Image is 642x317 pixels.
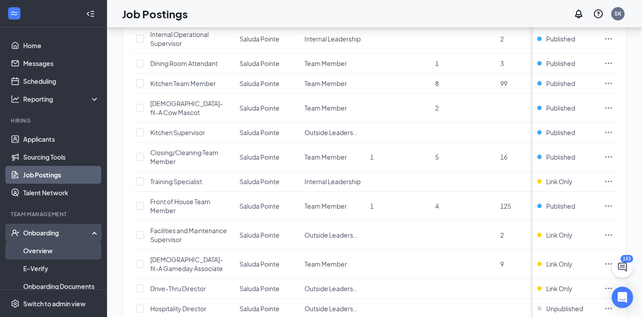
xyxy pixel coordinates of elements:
span: Published [546,79,575,88]
span: Saluda Pointe [239,231,280,239]
svg: Ellipses [604,34,613,43]
div: Reporting [23,95,100,103]
svg: Analysis [11,95,20,103]
span: 99 [500,79,507,87]
span: Published [546,59,575,68]
svg: Collapse [86,9,95,18]
svg: Ellipses [604,103,613,112]
span: Published [546,152,575,161]
td: Team Member [300,94,365,123]
span: Internal Operational Supervisor [150,30,209,47]
span: Team Member [305,260,347,268]
span: Team Member [305,153,347,161]
svg: Ellipses [604,284,613,293]
div: Team Management [11,210,98,218]
svg: Ellipses [604,177,613,186]
svg: Notifications [573,8,584,19]
svg: Ellipses [604,231,613,239]
span: Saluda Pointe [239,128,280,136]
a: E-Verify [23,259,99,277]
a: Overview [23,242,99,259]
a: Sourcing Tools [23,148,99,166]
span: Internal Leadership [305,35,361,43]
span: Link Only [546,284,572,293]
span: Published [546,202,575,210]
div: Open Intercom Messenger [612,287,633,308]
span: Outside Leadership [305,128,362,136]
svg: UserCheck [11,228,20,237]
span: 1 [435,59,439,67]
span: Link Only [546,231,572,239]
span: Team Member [305,79,347,87]
span: 16 [500,153,507,161]
td: Saluda Pointe [235,172,300,192]
svg: WorkstreamLogo [10,9,19,18]
div: 153 [621,255,633,263]
span: Saluda Pointe [239,35,280,43]
td: Team Member [300,143,365,172]
span: [DEMOGRAPHIC_DATA]-fil-A Gameday Associate [150,255,223,272]
div: SK [614,10,621,17]
button: ChatActive [612,256,633,278]
span: 4 [435,202,439,210]
td: Saluda Pointe [235,25,300,54]
span: Saluda Pointe [239,284,280,292]
svg: Ellipses [604,128,613,137]
td: Saluda Pointe [235,54,300,74]
div: Hiring [11,117,98,124]
span: Saluda Pointe [239,79,280,87]
td: Saluda Pointe [235,221,300,250]
span: Front of House Team Member [150,198,210,214]
h1: Job Postings [122,6,188,21]
span: 2 [500,35,504,43]
span: 1 [370,202,374,210]
a: Job Postings [23,166,99,184]
span: 3 [500,59,504,67]
td: Saluda Pointe [235,94,300,123]
svg: Ellipses [604,152,613,161]
svg: Ellipses [604,259,613,268]
svg: Ellipses [604,202,613,210]
a: Onboarding Documents [23,277,99,295]
span: Outside Leadership [305,284,362,292]
svg: Ellipses [604,79,613,88]
span: Unpublished [546,304,583,313]
td: Outside Leadership [300,221,365,250]
span: Link Only [546,177,572,186]
span: 8 [435,79,439,87]
td: Team Member [300,54,365,74]
svg: Ellipses [604,304,613,313]
td: Saluda Pointe [235,143,300,172]
span: Hospitality Director [150,305,206,313]
svg: Ellipses [604,59,613,68]
span: Closing/Cleaning Team Member [150,148,218,165]
span: Saluda Pointe [239,153,280,161]
td: Saluda Pointe [235,123,300,143]
span: Training Specialist [150,177,202,185]
span: Facilities and Maintenance Supervisor [150,226,227,243]
span: 2 [435,104,439,112]
a: Messages [23,54,99,72]
a: Applicants [23,130,99,148]
span: Saluda Pointe [239,104,280,112]
td: Saluda Pointe [235,74,300,94]
td: Team Member [300,74,365,94]
div: Onboarding [23,228,92,237]
span: Saluda Pointe [239,260,280,268]
td: Internal Leadership [300,172,365,192]
a: Home [23,37,99,54]
span: Outside Leadership [305,305,362,313]
span: Saluda Pointe [239,177,280,185]
span: Link Only [546,259,572,268]
td: Saluda Pointe [235,279,300,299]
span: 125 [500,202,511,210]
span: Published [546,128,575,137]
span: 9 [500,260,504,268]
span: 5 [435,153,439,161]
span: Team Member [305,59,347,67]
span: Kitchen Supervisor [150,128,205,136]
span: [DEMOGRAPHIC_DATA]-fil-A Cow Mascot [150,99,223,116]
span: 1 [370,153,374,161]
span: Saluda Pointe [239,59,280,67]
span: Team Member [305,202,347,210]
